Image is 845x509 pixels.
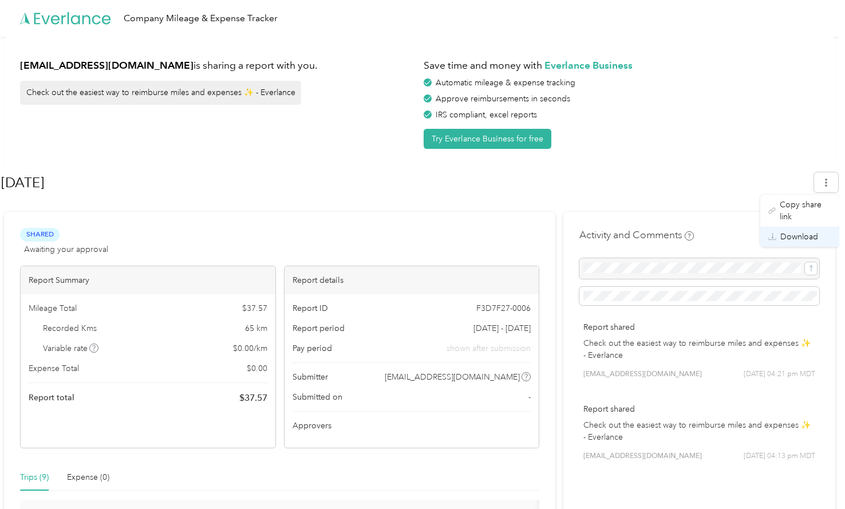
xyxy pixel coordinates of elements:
[20,471,49,484] div: Trips (9)
[67,471,109,484] div: Expense (0)
[20,58,416,73] h1: is sharing a report with you.
[293,342,332,354] span: Pay period
[293,420,331,432] span: Approvers
[744,451,815,461] span: [DATE] 04:13 pm MDT
[242,302,267,314] span: $ 37.57
[583,451,702,461] span: [EMAIL_ADDRESS][DOMAIN_NAME]
[293,371,328,383] span: Submitter
[583,369,702,380] span: [EMAIL_ADDRESS][DOMAIN_NAME]
[29,362,79,374] span: Expense Total
[385,371,520,383] span: [EMAIL_ADDRESS][DOMAIN_NAME]
[124,11,278,26] div: Company Mileage & Expense Tracker
[245,322,267,334] span: 65 km
[473,322,531,334] span: [DATE] - [DATE]
[29,392,74,404] span: Report total
[43,342,99,354] span: Variable rate
[579,228,694,242] h4: Activity and Comments
[239,391,267,405] span: $ 37.57
[20,81,301,105] div: Check out the easiest way to reimburse miles and expenses ✨ - Everlance
[293,302,328,314] span: Report ID
[29,302,77,314] span: Mileage Total
[436,78,575,88] span: Automatic mileage & expense tracking
[583,321,815,333] p: Report shared
[424,129,551,149] button: Try Everlance Business for free
[583,419,815,443] p: Check out the easiest way to reimburse miles and expenses ✨ - Everlance
[583,337,815,361] p: Check out the easiest way to reimburse miles and expenses ✨ - Everlance
[1,169,806,196] h1: Aug 2025
[424,58,819,73] h1: Save time and money with
[780,199,831,223] span: Copy share link
[247,362,267,374] span: $ 0.00
[21,266,275,294] div: Report Summary
[285,266,539,294] div: Report details
[20,59,194,71] strong: [EMAIL_ADDRESS][DOMAIN_NAME]
[43,322,97,334] span: Recorded Kms
[293,322,345,334] span: Report period
[447,342,531,354] span: shown after submission
[528,391,531,403] span: -
[293,391,342,403] span: Submitted on
[436,110,537,120] span: IRS compliant, excel reports
[436,94,570,104] span: Approve reimbursements in seconds
[544,59,633,71] strong: Everlance Business
[476,302,531,314] span: F3D7F27-0006
[780,231,818,243] span: Download
[233,342,267,354] span: $ 0.00 / km
[20,228,60,241] span: Shared
[583,403,815,415] p: Report shared
[744,369,815,380] span: [DATE] 04:21 pm MDT
[24,243,108,255] span: Awaiting your approval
